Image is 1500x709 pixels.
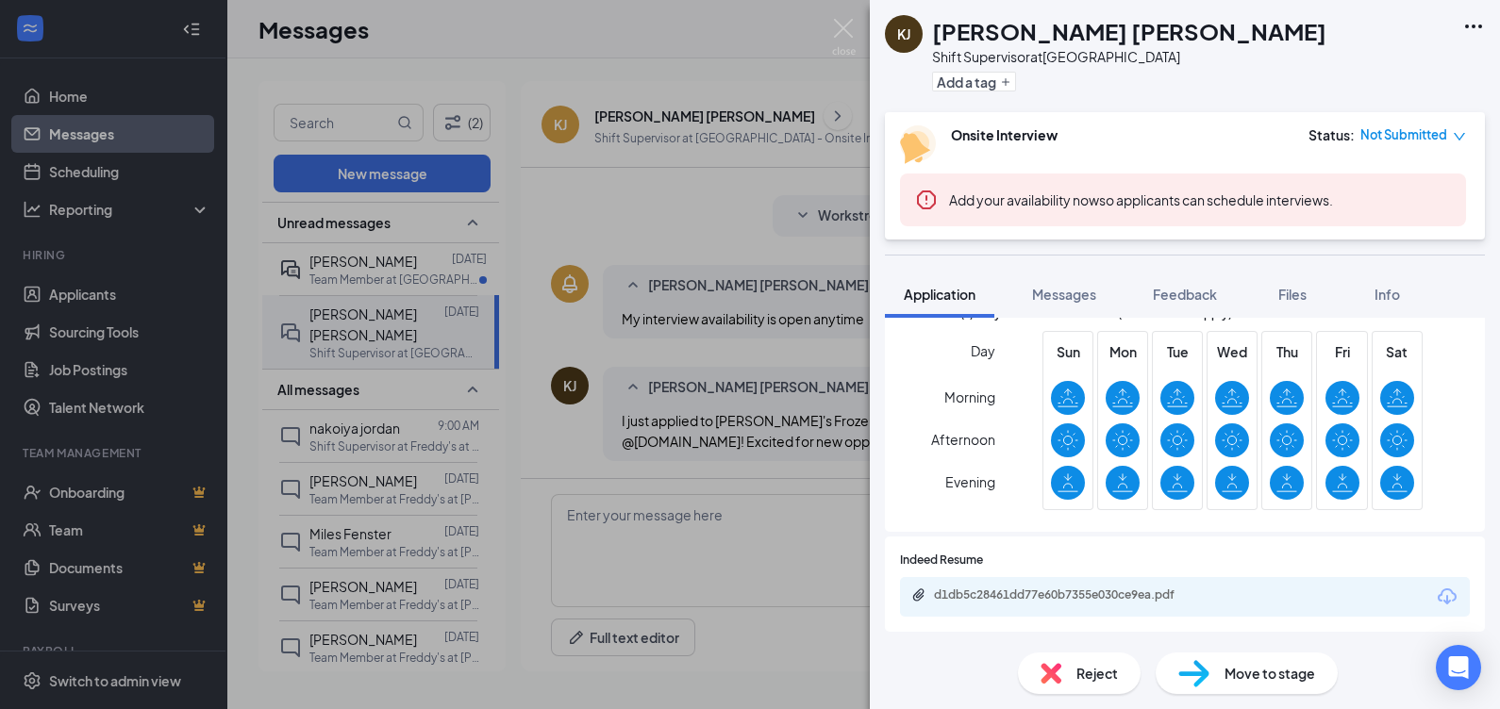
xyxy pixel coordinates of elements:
span: Mon [1106,341,1140,362]
span: Afternoon [931,422,995,456]
span: Application [904,286,975,303]
div: Shift Supervisor at [GEOGRAPHIC_DATA] [932,47,1326,66]
span: Sat [1380,341,1414,362]
span: Messages [1032,286,1096,303]
a: Paperclipd1db5c28461dd77e60b7355e030ce9ea.pdf [911,587,1217,605]
span: Files [1278,286,1307,303]
span: Indeed Resume [900,552,983,569]
span: down [1453,130,1466,143]
div: d1db5c28461dd77e60b7355e030ce9ea.pdf [934,587,1198,602]
span: Move to stage [1225,663,1315,684]
span: Day [971,340,995,361]
svg: Error [915,189,938,211]
svg: Ellipses [1462,15,1485,38]
button: Add your availability now [949,190,1099,209]
div: KJ [897,25,910,43]
svg: Paperclip [911,587,926,602]
svg: Download [1436,585,1458,608]
span: Feedback [1153,286,1217,303]
span: Info [1375,286,1400,303]
span: Tue [1160,341,1194,362]
span: so applicants can schedule interviews. [949,191,1333,208]
span: Thu [1270,341,1304,362]
span: Not Submitted [1360,125,1447,144]
span: Sun [1051,341,1085,362]
h1: [PERSON_NAME] [PERSON_NAME] [932,15,1326,47]
div: Status : [1308,125,1355,144]
span: Reject [1076,663,1118,684]
span: Evening [945,465,995,499]
svg: Plus [1000,76,1011,88]
div: Open Intercom Messenger [1436,645,1481,690]
button: PlusAdd a tag [932,72,1016,91]
span: Fri [1325,341,1359,362]
b: Onsite Interview [951,126,1058,143]
span: Wed [1215,341,1249,362]
span: Morning [944,380,995,414]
